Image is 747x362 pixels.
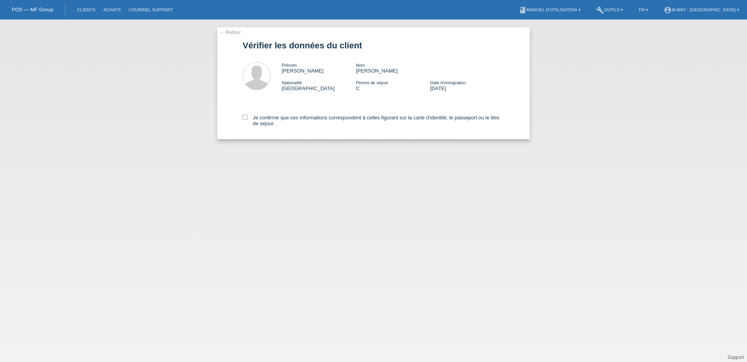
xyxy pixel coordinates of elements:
a: bookManuel d’utilisation ▾ [515,7,584,12]
div: [GEOGRAPHIC_DATA] [282,80,356,91]
div: [PERSON_NAME] [356,62,430,74]
a: ← Retour [219,29,241,35]
div: C [356,80,430,91]
div: [PERSON_NAME] [282,62,356,74]
span: Prénom [282,63,297,67]
span: Date d'immigration [430,80,466,85]
a: Achats [99,7,125,12]
a: account_circlem-way - [GEOGRAPHIC_DATA] ▾ [660,7,743,12]
a: Courriel Support [125,7,177,12]
a: POS — MF Group [12,7,53,12]
h1: Vérifier les données du client [243,41,504,50]
label: Je confirme que ces informations correspondent à celles figurant sur la carte d’identité, le pass... [243,115,504,126]
span: Permis de séjour [356,80,388,85]
a: buildOutils ▾ [592,7,627,12]
a: Clients [73,7,99,12]
i: account_circle [664,6,672,14]
span: Nom [356,63,365,67]
i: build [596,6,604,14]
a: Support [727,355,744,360]
a: FR ▾ [635,7,652,12]
span: Nationalité [282,80,302,85]
div: [DATE] [430,80,504,91]
i: book [519,6,527,14]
